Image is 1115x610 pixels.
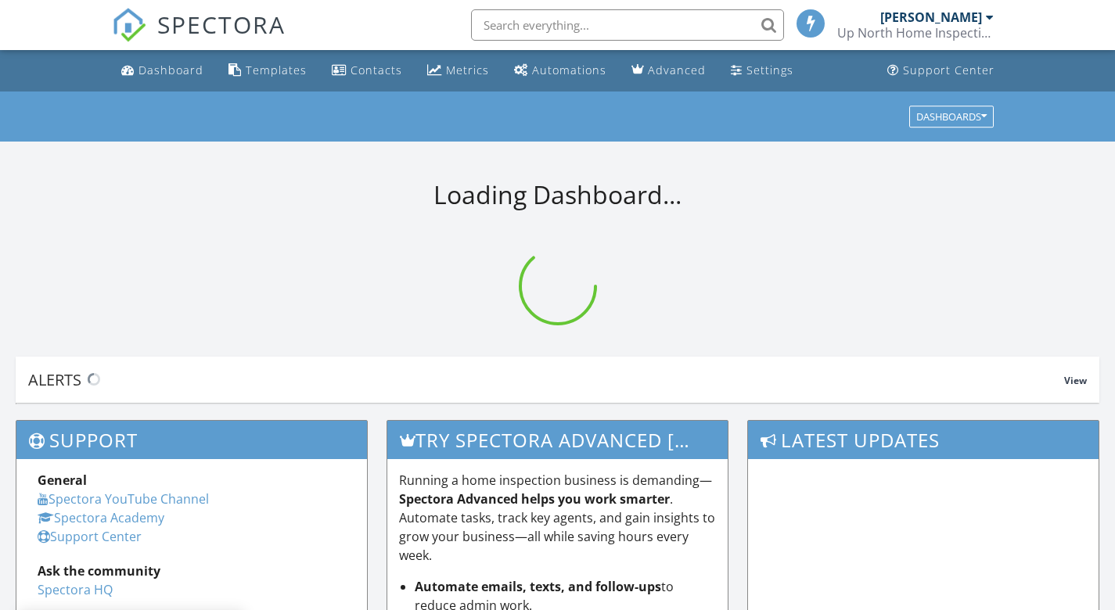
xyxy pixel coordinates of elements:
div: Alerts [28,369,1064,390]
div: Automations [532,63,606,77]
a: Templates [222,56,313,85]
a: Spectora HQ [38,581,113,598]
img: The Best Home Inspection Software - Spectora [112,8,146,42]
button: Dashboards [909,106,994,127]
div: Support Center [903,63,995,77]
a: Spectora Academy [38,509,164,526]
div: Dashboard [138,63,203,77]
a: SPECTORA [112,21,286,54]
span: View [1064,374,1087,387]
a: Dashboard [115,56,210,85]
strong: Spectora Advanced helps you work smarter [399,490,670,508]
a: Support Center [881,56,1001,85]
a: Settings [725,56,800,85]
a: Advanced [625,56,712,85]
div: Contacts [351,63,402,77]
div: Up North Home Inspection Services LLC [837,25,994,41]
a: Metrics [421,56,495,85]
a: Spectora YouTube Channel [38,490,209,508]
strong: General [38,472,87,489]
input: Search everything... [471,9,784,41]
div: Metrics [446,63,489,77]
h3: Support [16,421,367,459]
div: Ask the community [38,562,346,580]
div: Templates [246,63,307,77]
span: SPECTORA [157,8,286,41]
div: Dashboards [916,111,987,122]
a: Contacts [326,56,408,85]
strong: Automate emails, texts, and follow-ups [415,578,661,595]
p: Running a home inspection business is demanding— . Automate tasks, track key agents, and gain ins... [399,471,717,565]
div: Advanced [648,63,706,77]
a: Support Center [38,528,142,545]
h3: Latest Updates [748,421,1099,459]
a: Automations (Basic) [508,56,613,85]
h3: Try spectora advanced [DATE] [387,421,728,459]
div: Settings [746,63,793,77]
div: [PERSON_NAME] [880,9,982,25]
